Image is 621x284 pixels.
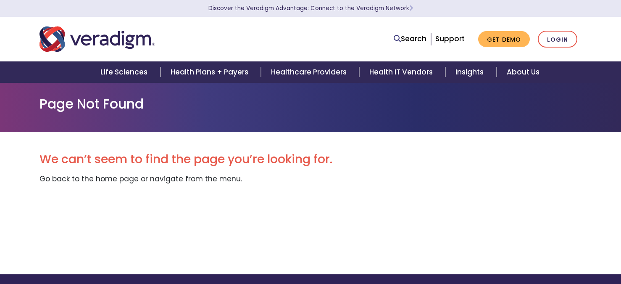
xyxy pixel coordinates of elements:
a: Get Demo [478,31,530,48]
a: Support [435,34,465,44]
a: Life Sciences [90,61,160,83]
p: Go back to the home page or navigate from the menu. [39,173,582,185]
span: Learn More [409,4,413,12]
a: Healthcare Providers [261,61,359,83]
a: Health IT Vendors [359,61,445,83]
a: Search [394,33,426,45]
a: Login [538,31,577,48]
h2: We can’t seem to find the page you’re looking for. [39,152,582,167]
img: Veradigm logo [39,25,155,53]
a: Insights [445,61,496,83]
a: Discover the Veradigm Advantage: Connect to the Veradigm NetworkLearn More [208,4,413,12]
a: Health Plans + Payers [161,61,261,83]
a: About Us [497,61,550,83]
h1: Page Not Found [39,96,582,112]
